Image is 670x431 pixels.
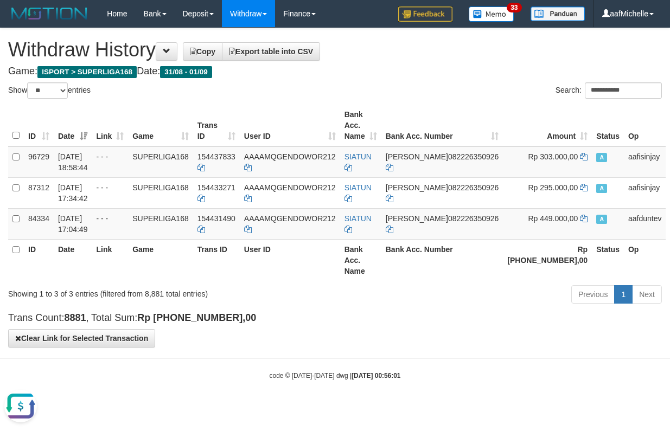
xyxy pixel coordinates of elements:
[381,177,503,208] td: 082226350926
[37,66,137,78] span: ISPORT > SUPERLIGA168
[8,66,662,77] h4: Game: Date:
[614,285,633,304] a: 1
[240,146,340,178] td: AAAAMQGENDOWOR212
[222,42,320,61] a: Export table into CSV
[24,239,54,281] th: ID
[92,146,128,178] td: - - -
[128,105,193,146] th: Game: activate to sort column ascending
[193,239,240,281] th: Trans ID
[54,146,92,178] td: [DATE] 18:58:44
[632,285,662,304] a: Next
[381,239,503,281] th: Bank Acc. Number
[624,146,666,178] td: aafisinjay
[624,239,666,281] th: Op
[24,146,54,178] td: 96729
[193,105,240,146] th: Trans ID: activate to sort column ascending
[240,239,340,281] th: User ID
[4,4,37,37] button: Open LiveChat chat widget
[596,184,607,193] span: Approved
[398,7,452,22] img: Feedback.jpg
[128,208,193,239] td: SUPERLIGA168
[92,105,128,146] th: Link: activate to sort column ascending
[624,177,666,208] td: aafisinjay
[381,208,503,239] td: 082226350926
[344,152,372,161] a: SIATUN
[193,177,240,208] td: 154433271
[8,329,155,348] button: Clear Link for Selected Transaction
[381,105,503,146] th: Bank Acc. Number: activate to sort column ascending
[8,82,91,99] label: Show entries
[571,285,615,304] a: Previous
[386,152,448,161] span: [PERSON_NAME]
[24,208,54,239] td: 84334
[386,183,448,192] span: [PERSON_NAME]
[190,47,215,56] span: Copy
[8,39,662,61] h1: Withdraw History
[54,105,92,146] th: Date: activate to sort column ascending
[183,42,222,61] a: Copy
[344,214,372,223] a: SIATUN
[8,5,91,22] img: MOTION_logo.png
[381,146,503,178] td: 082226350926
[193,146,240,178] td: 154437833
[54,177,92,208] td: [DATE] 17:34:42
[24,177,54,208] td: 87312
[352,372,400,379] strong: [DATE] 00:56:01
[531,7,585,21] img: panduan.png
[596,215,607,224] span: Approved
[270,372,401,379] small: code © [DATE]-[DATE] dwg |
[240,105,340,146] th: User ID: activate to sort column ascending
[8,284,271,299] div: Showing 1 to 3 of 3 entries (filtered from 8,881 total entries)
[229,47,313,56] span: Export table into CSV
[556,82,662,99] label: Search:
[64,312,86,323] strong: 8881
[386,214,448,223] span: [PERSON_NAME]
[54,208,92,239] td: [DATE] 17:04:49
[624,105,666,146] th: Op
[24,105,54,146] th: ID: activate to sort column ascending
[528,152,578,161] span: Rp 303.000,00
[128,146,193,178] td: SUPERLIGA168
[469,7,514,22] img: Button%20Memo.svg
[193,208,240,239] td: 154431490
[503,105,592,146] th: Amount: activate to sort column ascending
[128,239,193,281] th: Game
[507,245,588,265] strong: Rp [PHONE_NUMBER],00
[92,177,128,208] td: - - -
[240,177,340,208] td: AAAAMQGENDOWOR212
[8,313,662,324] h4: Trans Count: , Total Sum:
[240,208,340,239] td: AAAAMQGENDOWOR212
[592,105,624,146] th: Status
[340,105,381,146] th: Bank Acc. Name: activate to sort column ascending
[596,153,607,162] span: Approved
[585,82,662,99] input: Search:
[344,183,372,192] a: SIATUN
[137,312,256,323] strong: Rp [PHONE_NUMBER],00
[27,82,68,99] select: Showentries
[160,66,212,78] span: 31/08 - 01/09
[340,239,381,281] th: Bank Acc. Name
[128,177,193,208] td: SUPERLIGA168
[92,208,128,239] td: - - -
[507,3,521,12] span: 33
[592,239,624,281] th: Status
[528,214,578,223] span: Rp 449.000,00
[92,239,128,281] th: Link
[54,239,92,281] th: Date
[528,183,578,192] span: Rp 295.000,00
[624,208,666,239] td: aafduntev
